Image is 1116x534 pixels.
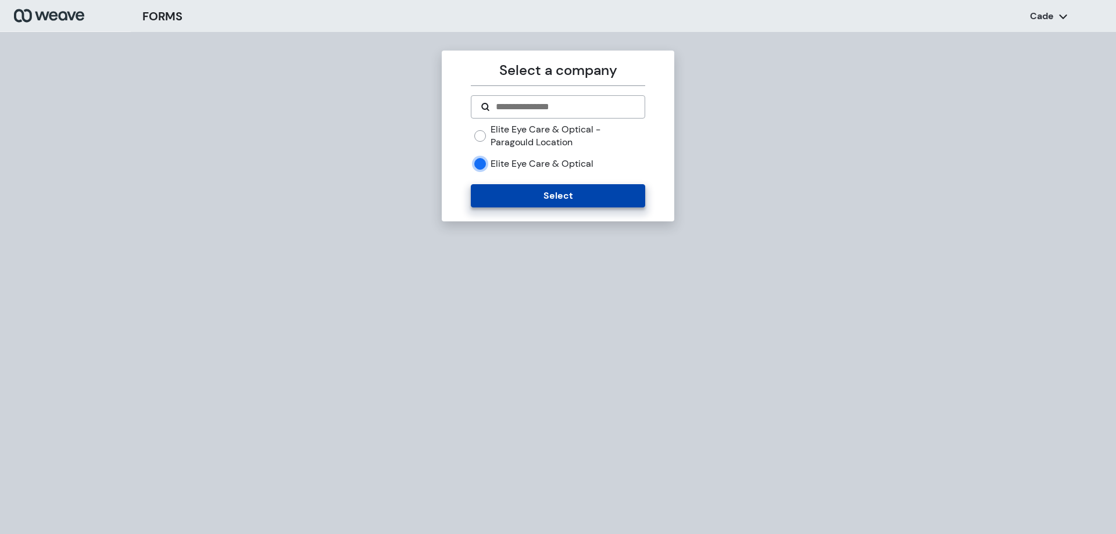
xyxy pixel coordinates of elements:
[491,123,645,148] label: Elite Eye Care & Optical - Paragould Location
[142,8,183,25] h3: FORMS
[491,157,593,170] label: Elite Eye Care & Optical
[1030,10,1054,23] p: Cade
[471,60,645,81] p: Select a company
[495,100,635,114] input: Search
[471,184,645,207] button: Select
